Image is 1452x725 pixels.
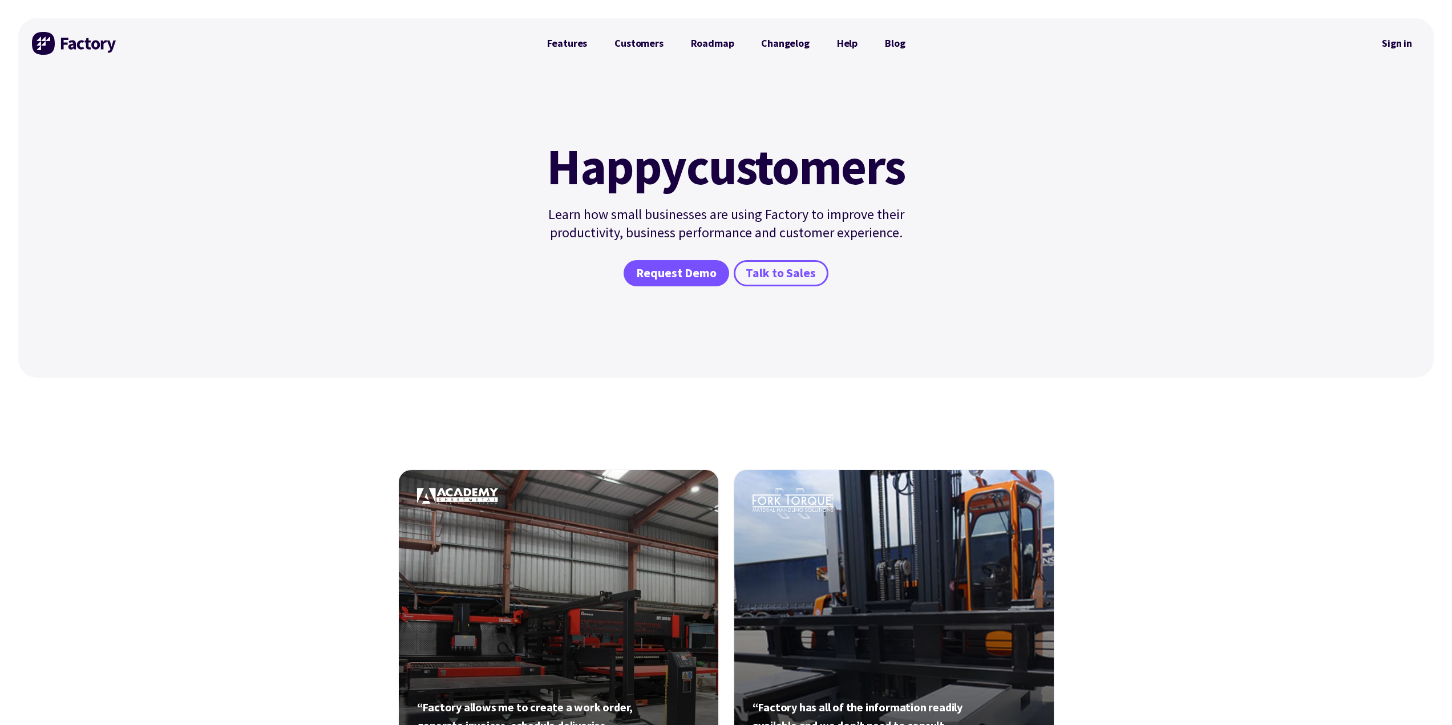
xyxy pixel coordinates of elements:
[547,141,686,192] mark: Happy
[1374,30,1420,56] nav: Secondary Navigation
[32,32,118,55] img: Factory
[823,32,871,55] a: Help
[636,265,717,282] span: Request Demo
[601,32,677,55] a: Customers
[533,32,601,55] a: Features
[540,205,912,242] p: Learn how small businesses are using Factory to improve their productivity, business performance ...
[734,260,828,286] a: Talk to Sales
[540,141,912,192] h1: customers
[747,32,823,55] a: Changelog
[677,32,748,55] a: Roadmap
[871,32,919,55] a: Blog
[533,32,919,55] nav: Primary Navigation
[746,265,816,282] span: Talk to Sales
[624,260,729,286] a: Request Demo
[1374,30,1420,56] a: Sign in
